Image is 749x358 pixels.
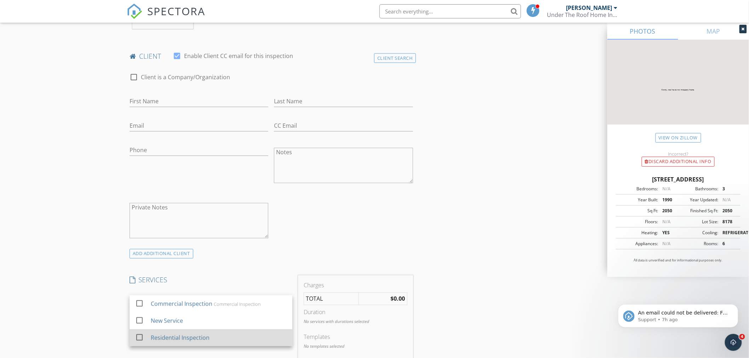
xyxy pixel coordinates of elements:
[607,151,749,157] div: Incorrect?
[304,343,407,350] p: No templates selected
[127,4,142,19] img: The Best Home Inspection Software - Spectora
[642,157,715,167] div: Discard Additional info
[304,319,407,325] p: No services with durations selected
[678,219,718,225] div: Lot Size:
[718,219,738,225] div: 8178
[147,4,205,18] span: SPECTORA
[678,230,718,236] div: Cooling:
[184,52,293,59] label: Enable Client CC email for this inspection
[151,317,183,325] div: New Service
[304,281,407,290] div: Charges
[678,241,718,247] div: Rooms:
[678,186,718,192] div: Bathrooms:
[658,197,678,203] div: 1990
[662,219,670,225] span: N/A
[662,241,670,247] span: N/A
[658,208,678,214] div: 2050
[739,334,745,340] span: 4
[304,293,359,305] td: TOTAL
[722,197,731,203] span: N/A
[618,230,658,236] div: Heating:
[725,334,742,351] iframe: Intercom live chat
[151,334,210,342] div: Residential Inspection
[658,230,678,236] div: YES
[718,230,738,236] div: REFRIGERATOR
[391,295,405,303] strong: $0.00
[304,308,407,317] div: Duration
[618,208,658,214] div: Sq Ft:
[616,175,741,184] div: [STREET_ADDRESS]
[379,4,521,18] input: Search everything...
[374,53,416,63] div: Client Search
[718,186,738,192] div: 3
[130,52,413,61] h4: client
[678,197,718,203] div: Year Updated:
[607,289,749,339] iframe: Intercom notifications message
[566,4,612,11] div: [PERSON_NAME]
[678,208,718,214] div: Finished Sq Ft:
[616,258,741,263] p: All data is unverified and for informational purposes only.
[656,133,701,143] a: View on Zillow
[130,276,292,285] h4: SERVICES
[618,186,658,192] div: Bedrooms:
[127,10,205,24] a: SPECTORA
[214,301,261,307] div: Commercial Inspection
[151,300,212,308] div: Commercial Inspection
[607,23,678,40] a: PHOTOS
[718,208,738,214] div: 2050
[607,40,749,142] img: streetview
[141,74,230,81] label: Client is a Company/Organization
[618,241,658,247] div: Appliances:
[678,23,749,40] a: MAP
[547,11,618,18] div: Under The Roof Home Inspections
[304,333,407,341] div: Templates
[618,219,658,225] div: Floors:
[718,241,738,247] div: 6
[618,197,658,203] div: Year Built:
[130,249,193,259] div: ADD ADDITIONAL client
[662,186,670,192] span: N/A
